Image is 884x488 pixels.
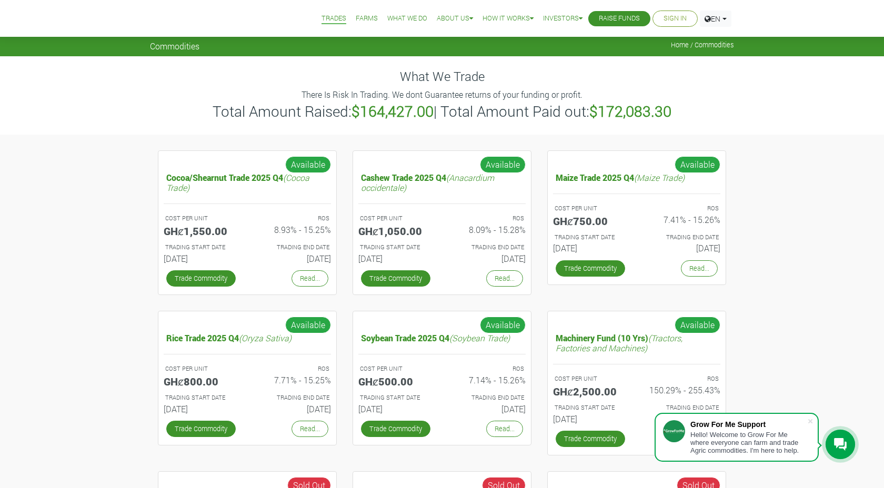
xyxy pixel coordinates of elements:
[358,253,434,263] h6: [DATE]
[164,330,331,345] h5: Rice Trade 2025 Q4
[239,332,292,343] i: (Oryza Sativa)
[164,375,239,388] h5: GHȼ800.00
[166,421,236,437] a: Trade Commodity
[664,13,687,24] a: Sign In
[166,172,309,193] i: (Cocoa Trade)
[356,13,378,24] a: Farms
[646,403,719,412] p: Estimated Trading End Date
[166,270,236,287] a: Trade Commodity
[553,170,720,258] a: Maize Trade 2025 Q4(Maize Trade) COST PER UNIT GHȼ750.00 ROS 7.41% - 15.26% TRADING START DATE [D...
[450,225,526,235] h6: 8.09% - 15.28%
[164,330,331,418] a: Rice Trade 2025 Q4(Oryza Sativa) COST PER UNIT GHȼ800.00 ROS 7.71% - 15.25% TRADING START DATE [D...
[292,421,328,437] a: Read...
[255,375,331,385] h6: 7.71% - 15.25%
[646,204,719,213] p: ROS
[645,385,720,395] h6: 150.29% - 255.43%
[255,404,331,414] h6: [DATE]
[257,364,329,373] p: ROS
[360,393,433,402] p: Estimated Trading Start Date
[555,233,627,242] p: Estimated Trading Start Date
[556,431,625,447] a: Trade Commodity
[165,214,238,223] p: COST PER UNIT
[553,243,629,253] h6: [DATE]
[480,317,526,333] span: Available
[634,172,685,183] i: (Maize Trade)
[358,330,526,345] h5: Soybean Trade 2025 Q4
[257,393,329,402] p: Estimated Trading End Date
[645,243,720,253] h6: [DATE]
[150,41,199,51] span: Commodities
[164,170,331,195] h5: Cocoa/Shearnut Trade 2025 Q4
[358,404,434,414] h6: [DATE]
[450,253,526,263] h6: [DATE]
[671,41,734,49] span: Home / Commodities
[645,414,720,424] h6: [DATE]
[553,215,629,227] h5: GHȼ750.00
[360,214,433,223] p: COST PER UNIT
[700,11,731,27] a: EN
[285,156,331,173] span: Available
[164,253,239,263] h6: [DATE]
[451,214,524,223] p: ROS
[358,170,526,195] h5: Cashew Trade 2025 Q4
[152,103,732,120] h3: Total Amount Raised: | Total Amount Paid out:
[450,404,526,414] h6: [DATE]
[351,101,434,121] b: $164,427.00
[437,13,473,24] a: About Us
[553,330,720,428] a: Machinery Fund (10 Yrs)(Tractors, Factories and Machines) COST PER UNIT GHȼ2,500.00 ROS 150.29% -...
[599,13,640,24] a: Raise Funds
[646,233,719,242] p: Estimated Trading End Date
[165,364,238,373] p: COST PER UNIT
[645,215,720,225] h6: 7.41% - 15.26%
[451,393,524,402] p: Estimated Trading End Date
[150,69,734,84] h4: What We Trade
[255,253,331,263] h6: [DATE]
[486,270,523,287] a: Read...
[322,13,346,24] a: Trades
[555,374,627,383] p: COST PER UNIT
[690,431,807,454] div: Hello! Welcome to Grow For Me where everyone can farm and trade Agric commodities. I'm here to help.
[690,420,807,429] div: Grow For Me Support
[646,374,719,383] p: ROS
[164,404,239,414] h6: [DATE]
[152,88,732,101] p: There Is Risk In Trading. We dont Guarantee returns of your funding or profit.
[164,170,331,268] a: Cocoa/Shearnut Trade 2025 Q4(Cocoa Trade) COST PER UNIT GHȼ1,550.00 ROS 8.93% - 15.25% TRADING ST...
[675,156,720,173] span: Available
[255,225,331,235] h6: 8.93% - 15.25%
[361,270,430,287] a: Trade Commodity
[292,270,328,287] a: Read...
[450,375,526,385] h6: 7.14% - 15.26%
[451,243,524,252] p: Estimated Trading End Date
[165,393,238,402] p: Estimated Trading Start Date
[358,170,526,268] a: Cashew Trade 2025 Q4(Anacardium occidentale) COST PER UNIT GHȼ1,050.00 ROS 8.09% - 15.28% TRADING...
[556,332,682,353] i: (Tractors, Factories and Machines)
[451,364,524,373] p: ROS
[553,330,720,355] h5: Machinery Fund (10 Yrs)
[480,156,526,173] span: Available
[589,101,671,121] b: $172,083.30
[675,317,720,333] span: Available
[555,403,627,412] p: Estimated Trading Start Date
[285,317,331,333] span: Available
[164,225,239,237] h5: GHȼ1,550.00
[681,260,718,277] a: Read...
[361,421,430,437] a: Trade Commodity
[165,243,238,252] p: Estimated Trading Start Date
[361,172,494,193] i: (Anacardium occidentale)
[553,414,629,424] h6: [DATE]
[483,13,534,24] a: How it Works
[358,375,434,388] h5: GHȼ500.00
[449,332,510,343] i: (Soybean Trade)
[486,421,523,437] a: Read...
[358,330,526,418] a: Soybean Trade 2025 Q4(Soybean Trade) COST PER UNIT GHȼ500.00 ROS 7.14% - 15.26% TRADING START DAT...
[257,214,329,223] p: ROS
[555,204,627,213] p: COST PER UNIT
[553,385,629,398] h5: GHȼ2,500.00
[387,13,427,24] a: What We Do
[556,260,625,277] a: Trade Commodity
[360,243,433,252] p: Estimated Trading Start Date
[360,364,433,373] p: COST PER UNIT
[543,13,582,24] a: Investors
[257,243,329,252] p: Estimated Trading End Date
[358,225,434,237] h5: GHȼ1,050.00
